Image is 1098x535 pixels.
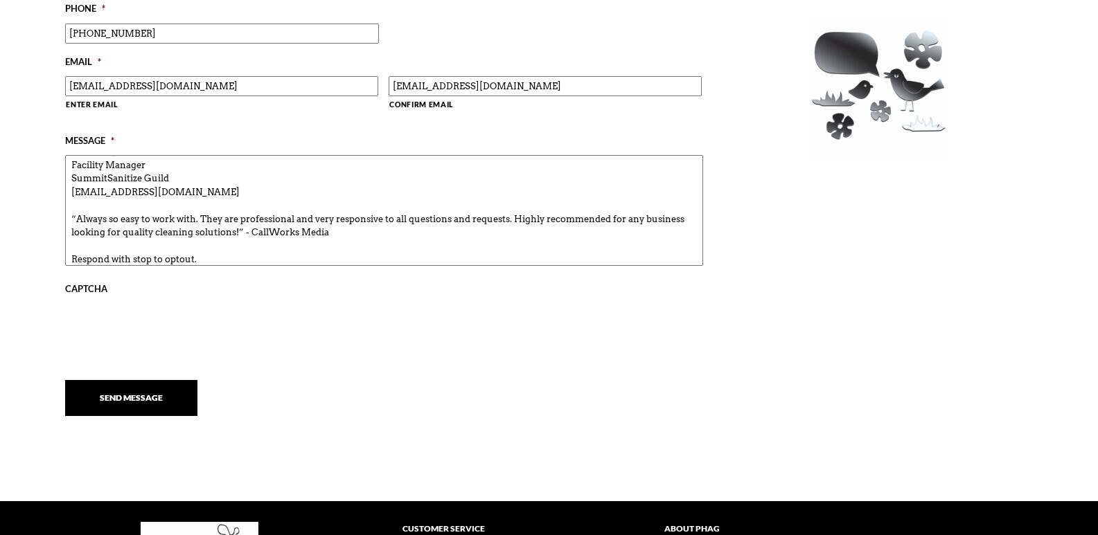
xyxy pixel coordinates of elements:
[65,380,197,416] input: Send Message
[65,135,114,150] label: Message
[65,56,101,71] label: Email
[65,3,105,18] label: Phone
[65,283,107,298] label: Captcha
[65,304,276,358] iframe: reCAPTCHA
[66,97,378,116] label: Enter Email
[389,97,702,116] label: Confirm Email
[809,17,948,156] img: Decal twitter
